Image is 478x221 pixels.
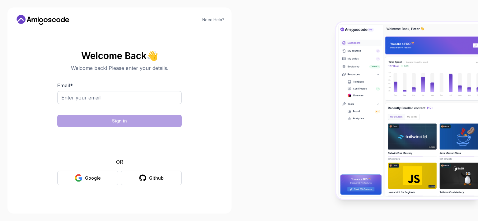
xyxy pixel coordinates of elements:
span: 👋 [146,50,159,62]
div: Sign in [112,118,127,124]
a: Need Help? [202,17,224,22]
button: Google [57,171,118,185]
label: Email * [57,82,73,89]
img: Amigoscode Dashboard [336,22,478,199]
button: Sign in [57,115,182,127]
div: Github [149,175,164,181]
button: Github [121,171,182,185]
a: Home link [15,15,71,25]
iframe: Widget containing checkbox for hCaptcha security challenge [73,131,166,154]
h2: Welcome Back [57,51,182,61]
p: Welcome back! Please enter your details. [57,64,182,72]
p: OR [116,158,123,166]
input: Enter your email [57,91,182,104]
div: Google [85,175,101,181]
